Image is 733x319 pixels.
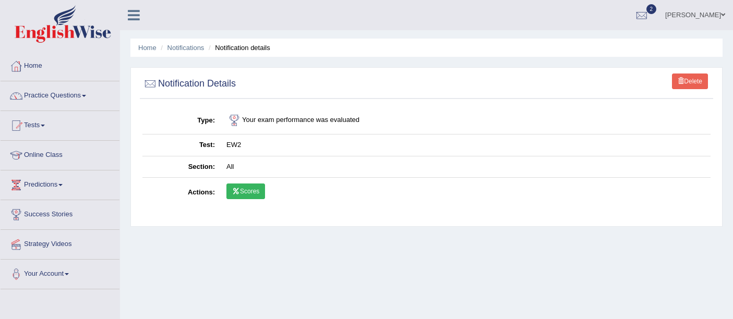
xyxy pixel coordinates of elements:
[1,230,119,256] a: Strategy Videos
[138,44,157,52] a: Home
[1,170,119,197] a: Predictions
[167,44,205,52] a: Notifications
[221,107,711,134] td: Your exam performance was evaluated
[142,156,221,178] th: Section
[142,76,236,92] h2: Notification Details
[1,111,119,137] a: Tests
[142,134,221,156] th: Test
[1,200,119,226] a: Success Stories
[221,156,711,178] td: All
[1,260,119,286] a: Your Account
[142,107,221,134] th: Type
[646,4,657,14] span: 2
[1,52,119,78] a: Home
[226,183,265,199] a: Scores
[1,141,119,167] a: Online Class
[1,81,119,107] a: Practice Questions
[672,73,708,89] a: Delete
[221,134,711,156] td: EW2
[142,178,221,208] th: Actions
[206,43,270,53] li: Notification details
